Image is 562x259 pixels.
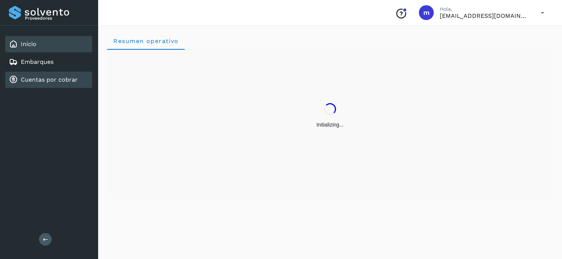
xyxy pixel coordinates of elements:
[21,58,54,65] a: Embarques
[5,54,92,70] div: Embarques
[21,76,78,83] a: Cuentas por cobrar
[21,40,36,47] a: Inicio
[113,37,179,45] span: Resumen operativo
[440,12,529,19] p: mercedes@solvento.mx
[5,36,92,52] div: Inicio
[25,16,89,21] p: Proveedores
[440,6,529,12] p: Hola,
[5,72,92,88] div: Cuentas por cobrar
